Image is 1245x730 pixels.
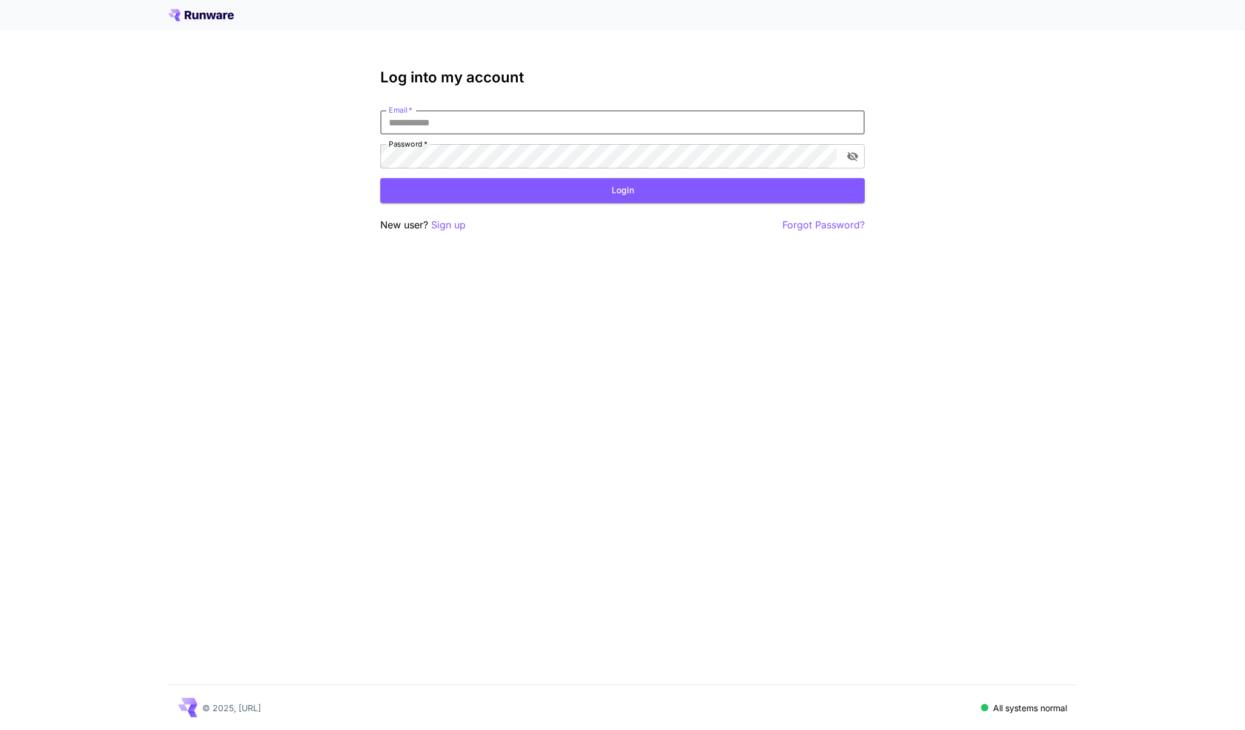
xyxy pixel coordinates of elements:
p: New user? [380,217,466,233]
label: Password [389,139,428,149]
button: Sign up [431,217,466,233]
p: © 2025, [URL] [202,702,261,714]
p: All systems normal [993,702,1067,714]
label: Email [389,105,412,115]
button: Forgot Password? [782,217,865,233]
button: toggle password visibility [842,145,864,167]
h3: Log into my account [380,69,865,86]
button: Login [380,178,865,203]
